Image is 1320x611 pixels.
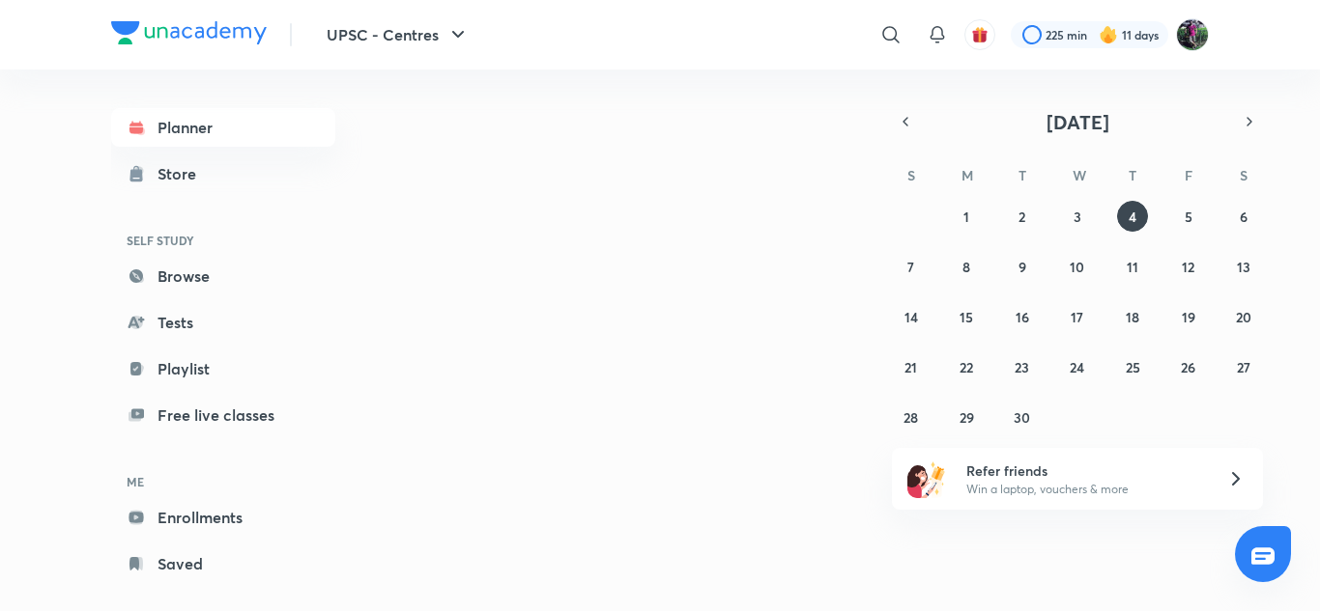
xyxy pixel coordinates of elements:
abbr: September 20, 2025 [1236,308,1251,326]
button: September 8, 2025 [951,251,982,282]
abbr: Wednesday [1073,166,1086,184]
abbr: September 23, 2025 [1015,358,1029,376]
abbr: September 5, 2025 [1185,208,1192,226]
button: September 15, 2025 [951,301,982,332]
a: Tests [111,303,335,342]
h6: SELF STUDY [111,224,335,257]
abbr: Thursday [1129,166,1136,184]
img: avatar [971,26,989,43]
button: September 6, 2025 [1228,201,1259,232]
abbr: September 9, 2025 [1019,258,1026,276]
button: September 12, 2025 [1173,251,1204,282]
button: September 22, 2025 [951,351,982,382]
button: September 24, 2025 [1062,351,1093,382]
button: September 5, 2025 [1173,201,1204,232]
abbr: September 15, 2025 [960,308,973,326]
img: Ravishekhar Kumar [1176,18,1209,51]
img: referral [907,459,946,498]
abbr: Friday [1185,166,1192,184]
button: September 26, 2025 [1173,351,1204,382]
h6: Refer friends [966,460,1204,481]
button: September 10, 2025 [1062,251,1093,282]
abbr: September 3, 2025 [1074,208,1081,226]
a: Enrollments [111,498,335,537]
button: September 19, 2025 [1173,301,1204,332]
abbr: September 1, 2025 [963,208,969,226]
abbr: Sunday [907,166,915,184]
button: September 2, 2025 [1007,201,1038,232]
abbr: September 26, 2025 [1181,358,1195,376]
abbr: September 16, 2025 [1016,308,1029,326]
abbr: September 28, 2025 [904,408,918,427]
abbr: September 14, 2025 [904,308,918,326]
button: [DATE] [919,108,1236,135]
button: September 11, 2025 [1117,251,1148,282]
abbr: Tuesday [1019,166,1026,184]
button: September 20, 2025 [1228,301,1259,332]
abbr: September 25, 2025 [1126,358,1140,376]
button: UPSC - Centres [315,15,481,54]
a: Planner [111,108,335,147]
button: September 4, 2025 [1117,201,1148,232]
abbr: September 12, 2025 [1182,258,1194,276]
div: Store [158,162,208,185]
abbr: September 4, 2025 [1129,208,1136,226]
abbr: September 13, 2025 [1237,258,1250,276]
a: Saved [111,544,335,583]
button: September 3, 2025 [1062,201,1093,232]
button: September 13, 2025 [1228,251,1259,282]
a: Playlist [111,349,335,388]
button: September 21, 2025 [896,351,927,382]
a: Company Logo [111,21,267,49]
abbr: September 17, 2025 [1071,308,1083,326]
button: September 7, 2025 [896,251,927,282]
button: September 9, 2025 [1007,251,1038,282]
button: September 25, 2025 [1117,351,1148,382]
abbr: September 2, 2025 [1019,208,1025,226]
abbr: Saturday [1240,166,1248,184]
abbr: September 22, 2025 [960,358,973,376]
abbr: September 11, 2025 [1127,258,1138,276]
a: Browse [111,257,335,295]
a: Store [111,154,335,193]
abbr: September 6, 2025 [1240,208,1248,226]
abbr: September 18, 2025 [1126,308,1139,326]
button: September 30, 2025 [1007,402,1038,432]
abbr: September 21, 2025 [904,358,917,376]
h6: ME [111,465,335,498]
abbr: September 27, 2025 [1237,358,1250,376]
button: September 17, 2025 [1062,301,1093,332]
abbr: September 19, 2025 [1182,308,1195,326]
abbr: September 8, 2025 [962,258,970,276]
img: Company Logo [111,21,267,44]
button: avatar [964,19,995,50]
p: Win a laptop, vouchers & more [966,481,1204,498]
button: September 23, 2025 [1007,351,1038,382]
button: September 28, 2025 [896,402,927,432]
button: September 27, 2025 [1228,351,1259,382]
abbr: Monday [961,166,973,184]
button: September 16, 2025 [1007,301,1038,332]
abbr: September 10, 2025 [1070,258,1084,276]
abbr: September 29, 2025 [960,408,974,427]
button: September 14, 2025 [896,301,927,332]
abbr: September 30, 2025 [1014,408,1030,427]
abbr: September 24, 2025 [1070,358,1084,376]
abbr: September 7, 2025 [907,258,914,276]
button: September 18, 2025 [1117,301,1148,332]
span: [DATE] [1047,109,1109,135]
a: Free live classes [111,396,335,434]
img: streak [1099,25,1118,44]
button: September 29, 2025 [951,402,982,432]
button: September 1, 2025 [951,201,982,232]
